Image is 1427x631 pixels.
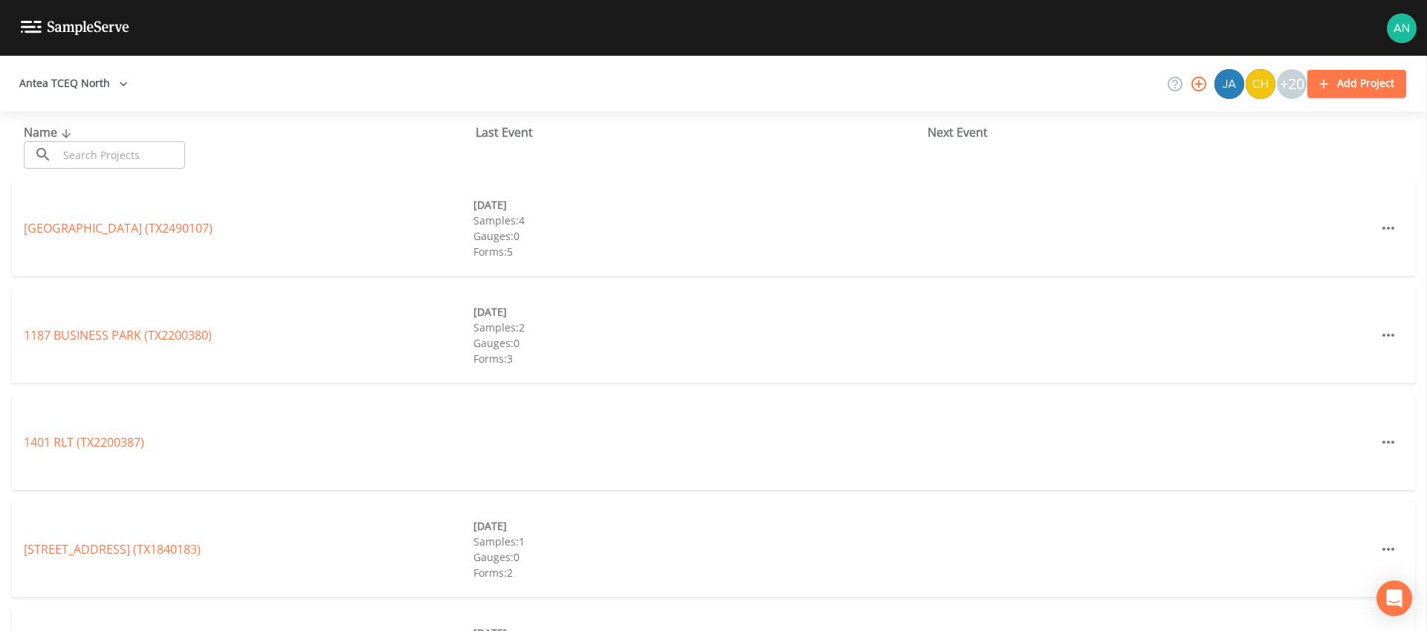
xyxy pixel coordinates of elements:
a: 1187 BUSINESS PARK (TX2200380) [24,327,212,343]
div: [DATE] [473,197,923,213]
div: James Whitmire [1214,69,1245,99]
div: Gauges: 0 [473,228,923,244]
div: Open Intercom Messenger [1376,580,1412,616]
input: Search Projects [58,141,185,169]
a: 1401 RLT (TX2200387) [24,434,144,450]
a: [GEOGRAPHIC_DATA] (TX2490107) [24,220,213,236]
div: [DATE] [473,518,923,534]
a: [STREET_ADDRESS] (TX1840183) [24,541,201,557]
div: [DATE] [473,304,923,320]
div: Next Event [928,123,1379,141]
img: 2e773653e59f91cc345d443c311a9659 [1214,69,1244,99]
button: Add Project [1307,70,1406,97]
div: Forms: 2 [473,565,923,580]
div: Gauges: 0 [473,335,923,351]
div: +20 [1277,69,1307,99]
img: logo [21,21,129,35]
button: Antea TCEQ North [13,70,134,97]
div: Gauges: 0 [473,549,923,565]
div: Forms: 3 [473,351,923,366]
div: Forms: 5 [473,244,923,259]
div: Charles Medina [1245,69,1276,99]
div: Samples: 1 [473,534,923,549]
img: c74b8b8b1c7a9d34f67c5e0ca157ed15 [1246,69,1275,99]
img: c76c074581486bce1c0cbc9e29643337 [1387,13,1417,43]
span: Name [24,124,75,140]
div: Samples: 2 [473,320,923,335]
div: Samples: 4 [473,213,923,228]
div: Last Event [476,123,928,141]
